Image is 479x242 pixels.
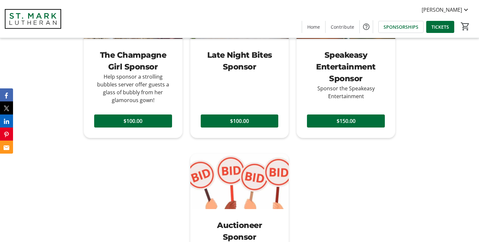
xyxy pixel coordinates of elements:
[337,117,356,125] span: $150.00
[190,154,289,209] img: Auctioneer Sponsor
[426,21,454,33] a: TICKETS
[378,21,424,33] a: SPONSORSHIPS
[459,21,471,32] button: Cart
[230,117,249,125] span: $100.00
[431,23,449,30] span: TICKETS
[307,49,385,84] div: Speakeasy Entertainment Sponsor
[307,84,385,100] div: Sponsor the Speakeasy Entertainment
[326,21,359,33] a: Contribute
[302,21,325,33] a: Home
[416,5,475,15] button: [PERSON_NAME]
[384,23,418,30] span: SPONSORSHIPS
[201,114,279,128] button: $100.00
[201,49,279,73] div: Late Night Bites Sponsor
[422,6,462,14] span: [PERSON_NAME]
[307,114,385,128] button: $150.00
[123,117,142,125] span: $100.00
[307,23,320,30] span: Home
[94,49,172,73] div: The Champagne Girl Sponsor
[360,20,373,33] button: Help
[94,114,172,128] button: $100.00
[4,3,62,35] img: St. Mark Lutheran School's Logo
[331,23,354,30] span: Contribute
[94,73,172,104] div: Help sponsor a strolling bubbles server offer guests a glass of bubbly from her glamorous gown!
